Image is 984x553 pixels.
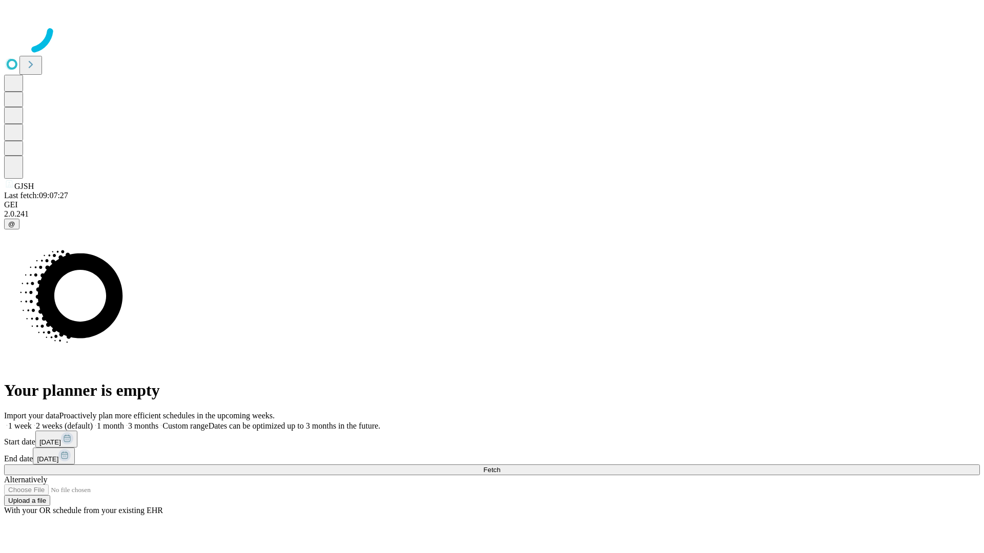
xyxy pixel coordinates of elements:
[97,421,124,430] span: 1 month
[4,431,980,448] div: Start date
[8,421,32,430] span: 1 week
[39,438,61,446] span: [DATE]
[483,466,500,474] span: Fetch
[33,448,75,464] button: [DATE]
[4,209,980,219] div: 2.0.241
[209,421,380,430] span: Dates can be optimized up to 3 months in the future.
[4,475,47,484] span: Alternatively
[4,448,980,464] div: End date
[4,506,163,515] span: With your OR schedule from your existing EHR
[162,421,208,430] span: Custom range
[59,411,275,420] span: Proactively plan more efficient schedules in the upcoming weeks.
[4,381,980,400] h1: Your planner is empty
[4,464,980,475] button: Fetch
[4,219,19,229] button: @
[128,421,158,430] span: 3 months
[37,455,58,463] span: [DATE]
[8,220,15,228] span: @
[4,495,50,506] button: Upload a file
[4,411,59,420] span: Import your data
[4,200,980,209] div: GEI
[35,431,77,448] button: [DATE]
[36,421,93,430] span: 2 weeks (default)
[4,191,68,200] span: Last fetch: 09:07:27
[14,182,34,190] span: GJSH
